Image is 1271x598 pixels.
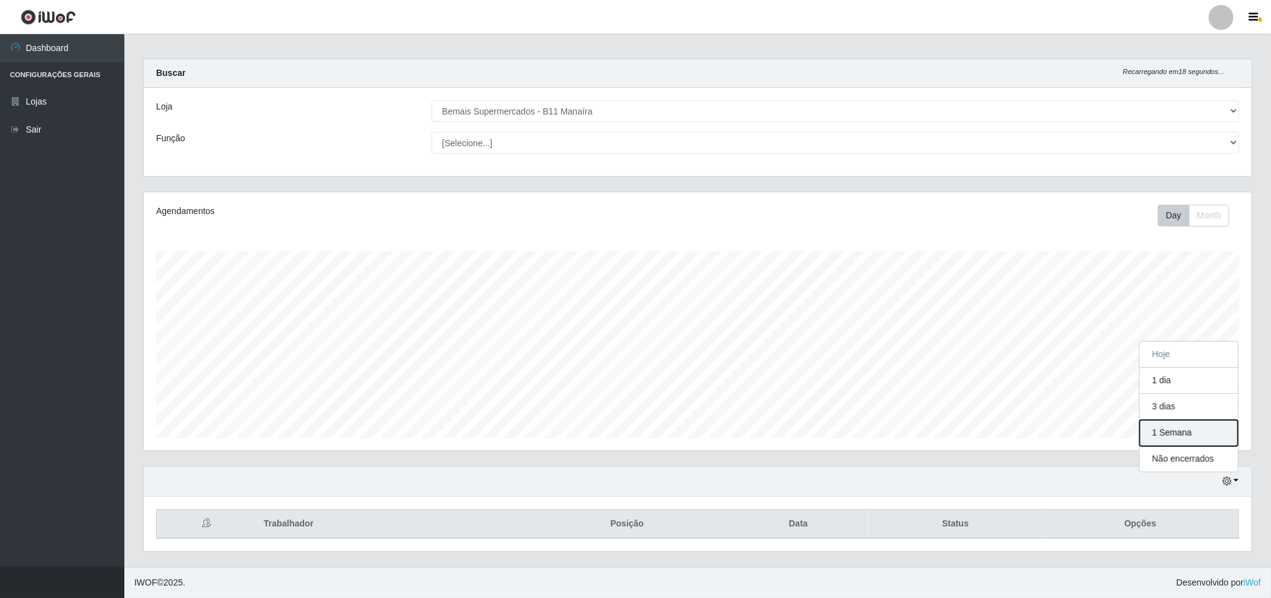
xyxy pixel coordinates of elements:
[156,205,596,218] div: Agendamentos
[1244,577,1261,587] a: iWof
[1140,446,1238,472] button: Não encerrados
[527,510,728,539] th: Posição
[21,9,76,25] img: CoreUI Logo
[1158,205,1229,227] div: First group
[1176,576,1261,589] span: Desenvolvido por
[1158,205,1190,227] button: Day
[1158,205,1239,227] div: Toolbar with button groups
[1140,394,1238,420] button: 3 dias
[156,132,185,145] label: Função
[256,510,526,539] th: Trabalhador
[156,100,172,113] label: Loja
[1189,205,1229,227] button: Month
[134,577,157,587] span: IWOF
[134,576,185,589] span: © 2025 .
[156,68,185,78] strong: Buscar
[1042,510,1239,539] th: Opções
[728,510,869,539] th: Data
[1140,420,1238,446] button: 1 Semana
[1140,342,1238,368] button: Hoje
[1123,68,1224,75] i: Recarregando em 18 segundos...
[869,510,1042,539] th: Status
[1140,368,1238,394] button: 1 dia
